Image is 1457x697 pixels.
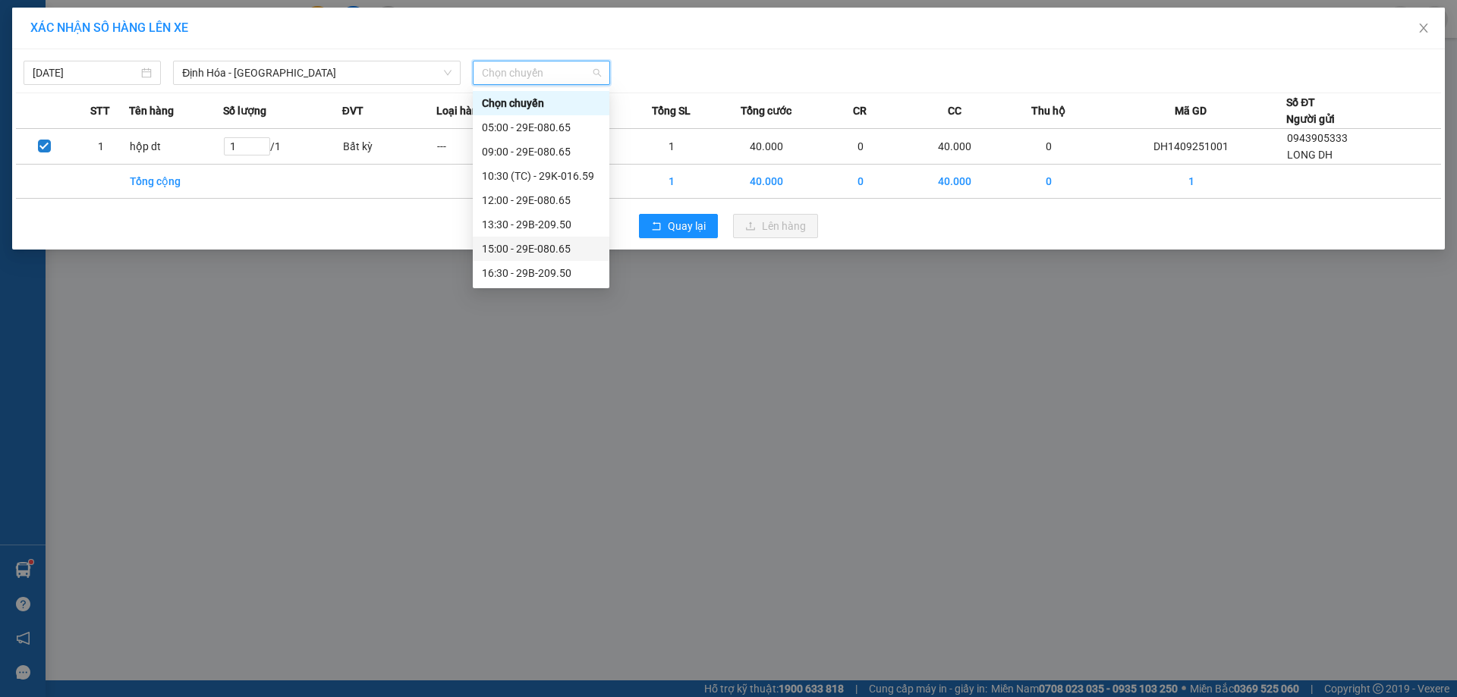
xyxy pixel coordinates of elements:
span: Loại hàng [436,102,484,119]
td: 1 [625,165,719,199]
span: close [1418,22,1430,34]
button: rollbackQuay lại [639,214,718,238]
span: rollback [651,221,662,233]
span: 0943905333 [1287,132,1348,144]
span: Tổng SL [652,102,691,119]
span: XÁC NHẬN SỐ HÀNG LÊN XE [30,20,188,35]
div: Số ĐT Người gửi [1286,94,1335,127]
span: STT [90,102,110,119]
td: 0 [813,165,908,199]
td: hộp dt [129,129,223,165]
li: 271 - [PERSON_NAME] - [GEOGRAPHIC_DATA] - [GEOGRAPHIC_DATA] [142,37,634,56]
span: Thu hộ [1031,102,1065,119]
td: 0 [1002,129,1096,165]
input: 14/09/2025 [33,64,138,81]
div: 05:00 - 29E-080.65 [482,119,600,136]
div: 13:30 - 29B-209.50 [482,216,600,233]
span: Chọn chuyến [482,61,601,84]
td: DH1409251001 [1096,129,1286,165]
td: 0 [1002,165,1096,199]
td: 40.000 [719,165,813,199]
td: --- [436,129,530,165]
td: Tổng cộng [129,165,223,199]
div: 09:00 - 29E-080.65 [482,143,600,160]
img: logo.jpg [19,19,133,95]
td: 1 [73,129,130,165]
span: Số lượng [223,102,266,119]
button: Close [1402,8,1445,50]
button: uploadLên hàng [733,214,818,238]
span: Định Hóa - Thái Nguyên [182,61,452,84]
td: 40.000 [908,165,1002,199]
span: Tên hàng [129,102,174,119]
td: 1 [1096,165,1286,199]
span: LONG DH [1287,149,1333,161]
span: CC [948,102,961,119]
b: GỬI : VP [GEOGRAPHIC_DATA] [19,103,226,154]
td: Bất kỳ [342,129,436,165]
td: 40.000 [908,129,1002,165]
div: Chọn chuyến [482,95,600,111]
span: Mã GD [1175,102,1207,119]
div: 12:00 - 29E-080.65 [482,192,600,209]
span: CR [853,102,867,119]
td: / 1 [223,129,342,165]
span: ĐVT [342,102,363,119]
div: 10:30 (TC) - 29K-016.59 [482,168,600,184]
td: 40.000 [719,129,813,165]
div: 16:30 - 29B-209.50 [482,265,600,281]
td: 0 [813,129,908,165]
div: Chọn chuyến [473,91,609,115]
span: down [443,68,452,77]
span: Quay lại [668,218,706,234]
td: 1 [625,129,719,165]
span: Tổng cước [741,102,791,119]
div: 15:00 - 29E-080.65 [482,240,600,257]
